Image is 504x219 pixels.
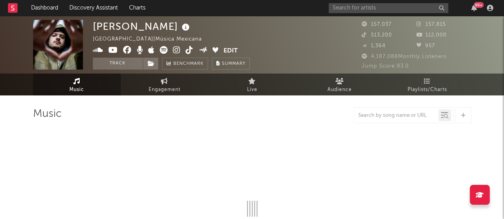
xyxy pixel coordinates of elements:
span: Live [247,85,257,95]
span: Audience [328,85,352,95]
span: Music [69,85,84,95]
span: 4,187,088 Monthly Listeners [362,54,447,59]
button: Summary [212,58,250,70]
span: Jump Score: 83.0 [362,64,409,69]
button: 99+ [471,5,477,11]
a: Music [33,74,121,95]
span: 513,200 [362,33,392,38]
div: [GEOGRAPHIC_DATA] | Música Mexicana [93,35,211,44]
div: 99 + [474,2,484,8]
span: Summary [222,62,245,66]
a: Engagement [121,74,208,95]
a: Playlists/Charts [384,74,471,95]
span: Benchmark [173,59,204,69]
span: 1,364 [362,43,386,48]
button: Edit [224,46,238,56]
input: Search by song name or URL [354,112,438,119]
a: Benchmark [162,58,208,70]
input: Search for artists [329,3,448,13]
a: Live [208,74,296,95]
a: Audience [296,74,384,95]
span: 157,037 [362,22,392,27]
span: 957 [416,43,435,48]
button: Track [93,58,143,70]
span: 157,815 [416,22,446,27]
span: Playlists/Charts [408,85,447,95]
span: Engagement [149,85,180,95]
div: [PERSON_NAME] [93,20,192,33]
span: 112,000 [416,33,447,38]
